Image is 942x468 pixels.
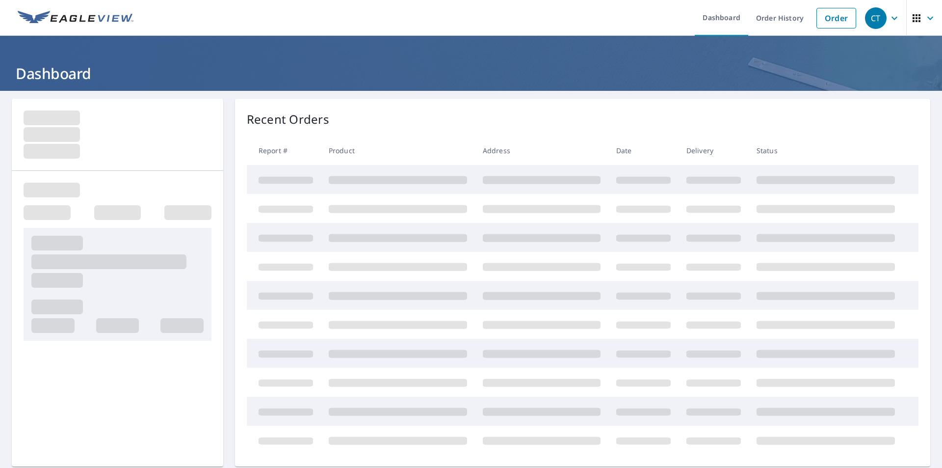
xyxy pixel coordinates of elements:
div: CT [865,7,887,29]
th: Address [475,136,608,165]
th: Date [608,136,679,165]
th: Product [321,136,475,165]
p: Recent Orders [247,110,329,128]
th: Delivery [679,136,749,165]
h1: Dashboard [12,63,930,83]
th: Status [749,136,903,165]
img: EV Logo [18,11,133,26]
th: Report # [247,136,321,165]
a: Order [816,8,856,28]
